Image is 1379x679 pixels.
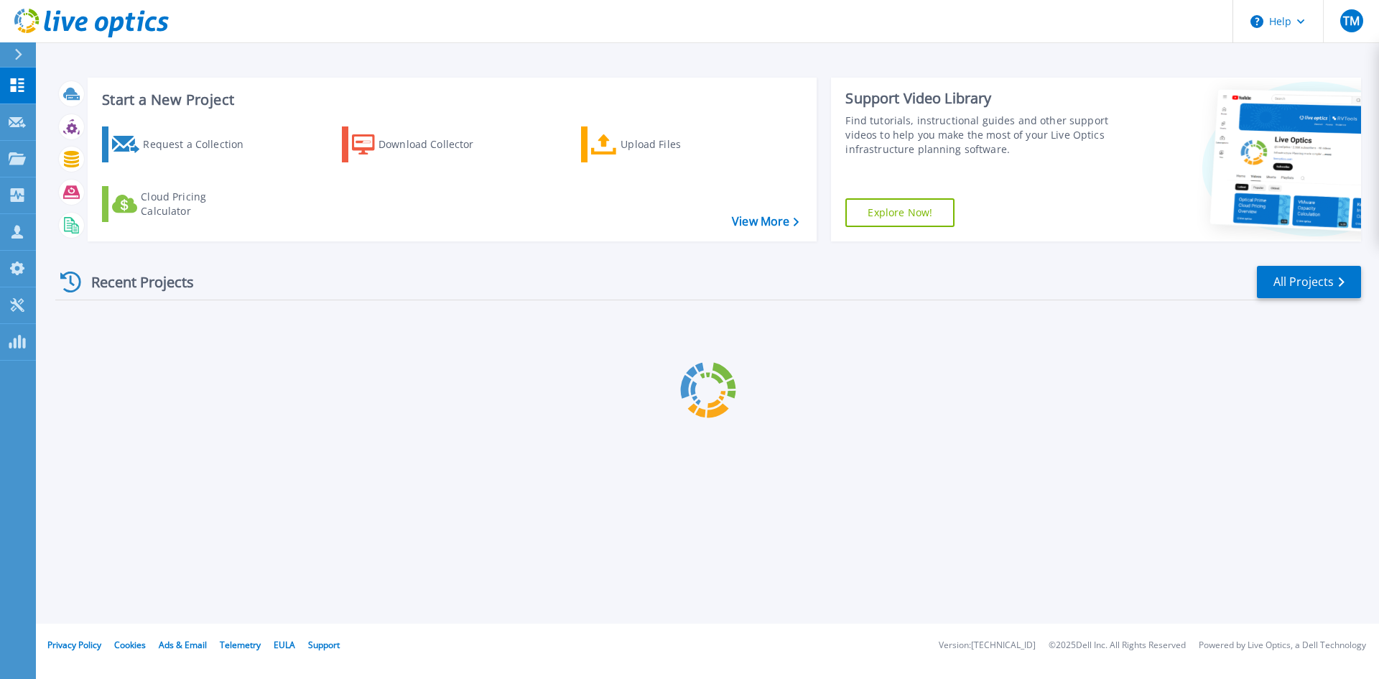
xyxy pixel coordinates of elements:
div: Cloud Pricing Calculator [141,190,256,218]
a: Upload Files [581,126,741,162]
a: Ads & Email [159,639,207,651]
a: Telemetry [220,639,261,651]
a: EULA [274,639,295,651]
a: Cloud Pricing Calculator [102,186,262,222]
div: Recent Projects [55,264,213,300]
a: Explore Now! [845,198,955,227]
a: All Projects [1257,266,1361,298]
a: Download Collector [342,126,502,162]
a: Privacy Policy [47,639,101,651]
div: Find tutorials, instructional guides and other support videos to help you make the most of your L... [845,114,1115,157]
div: Upload Files [621,130,735,159]
li: Powered by Live Optics, a Dell Technology [1199,641,1366,650]
div: Download Collector [379,130,493,159]
span: TM [1343,15,1360,27]
li: © 2025 Dell Inc. All Rights Reserved [1049,641,1186,650]
a: Cookies [114,639,146,651]
a: View More [732,215,799,228]
div: Support Video Library [845,89,1115,108]
a: Support [308,639,340,651]
li: Version: [TECHNICAL_ID] [939,641,1036,650]
div: Request a Collection [143,130,258,159]
h3: Start a New Project [102,92,799,108]
a: Request a Collection [102,126,262,162]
